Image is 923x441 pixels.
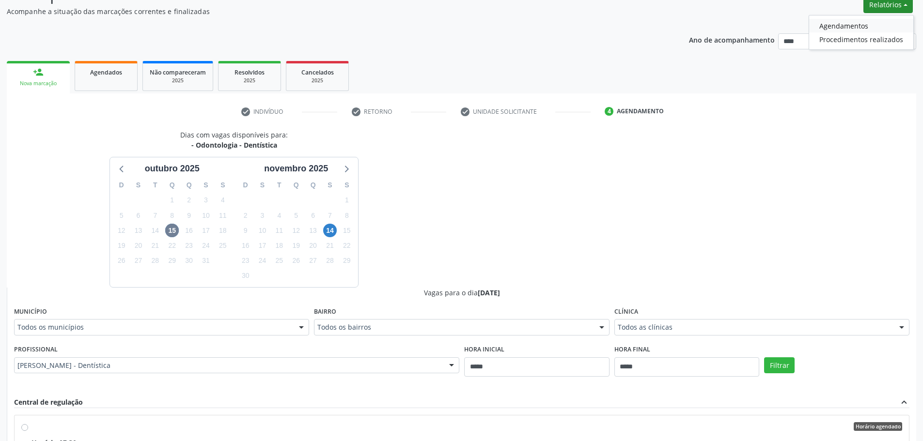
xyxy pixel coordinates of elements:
[239,254,252,268] span: domingo, 23 de novembro de 2025
[132,254,145,268] span: segunda-feira, 27 de outubro de 2025
[322,178,339,193] div: S
[288,178,305,193] div: Q
[17,361,439,370] span: [PERSON_NAME] - Dentística
[301,68,334,76] span: Cancelados
[854,422,902,431] span: Horário agendado
[182,239,196,253] span: quinta-feira, 23 de outubro de 2025
[115,239,128,253] span: domingo, 19 de outubro de 2025
[289,209,303,222] span: quarta-feira, 5 de novembro de 2025
[165,254,179,268] span: quarta-feira, 29 de outubro de 2025
[764,357,795,374] button: Filtrar
[256,254,269,268] span: segunda-feira, 24 de novembro de 2025
[305,178,322,193] div: Q
[340,224,354,237] span: sábado, 15 de novembro de 2025
[614,342,650,357] label: Hora final
[256,224,269,237] span: segunda-feira, 10 de novembro de 2025
[272,224,286,237] span: terça-feira, 11 de novembro de 2025
[14,80,63,87] div: Nova marcação
[306,209,320,222] span: quinta-feira, 6 de novembro de 2025
[180,130,288,150] div: Dias com vagas disponíveis para:
[148,254,162,268] span: terça-feira, 28 de outubro de 2025
[14,304,47,319] label: Município
[132,224,145,237] span: segunda-feira, 13 de outubro de 2025
[199,194,213,207] span: sexta-feira, 3 de outubro de 2025
[809,15,914,50] ul: Relatórios
[132,239,145,253] span: segunda-feira, 20 de outubro de 2025
[115,209,128,222] span: domingo, 5 de outubro de 2025
[130,178,147,193] div: S
[199,239,213,253] span: sexta-feira, 24 de outubro de 2025
[256,209,269,222] span: segunda-feira, 3 de novembro de 2025
[150,77,206,84] div: 2025
[182,194,196,207] span: quinta-feira, 2 de outubro de 2025
[306,254,320,268] span: quinta-feira, 27 de novembro de 2025
[272,209,286,222] span: terça-feira, 4 de novembro de 2025
[14,288,909,298] div: Vagas para o dia
[617,107,664,116] div: Agendamento
[165,194,179,207] span: quarta-feira, 1 de outubro de 2025
[150,68,206,76] span: Não compareceram
[148,239,162,253] span: terça-feira, 21 de outubro de 2025
[809,19,913,32] a: Agendamentos
[260,162,332,175] div: novembro 2025
[199,209,213,222] span: sexta-feira, 10 de outubro de 2025
[147,178,164,193] div: T
[165,209,179,222] span: quarta-feira, 8 de outubro de 2025
[239,224,252,237] span: domingo, 9 de novembro de 2025
[478,288,500,297] span: [DATE]
[216,239,230,253] span: sábado, 25 de outubro de 2025
[340,254,354,268] span: sábado, 29 de novembro de 2025
[272,254,286,268] span: terça-feira, 25 de novembro de 2025
[182,254,196,268] span: quinta-feira, 30 de outubro de 2025
[115,254,128,268] span: domingo, 26 de outubro de 2025
[256,239,269,253] span: segunda-feira, 17 de novembro de 2025
[323,224,337,237] span: sexta-feira, 14 de novembro de 2025
[132,209,145,222] span: segunda-feira, 6 de outubro de 2025
[289,239,303,253] span: quarta-feira, 19 de novembro de 2025
[323,209,337,222] span: sexta-feira, 7 de novembro de 2025
[17,322,289,332] span: Todos os municípios
[113,178,130,193] div: D
[199,254,213,268] span: sexta-feira, 31 de outubro de 2025
[239,239,252,253] span: domingo, 16 de novembro de 2025
[7,6,643,16] p: Acompanhe a situação das marcações correntes e finalizadas
[289,254,303,268] span: quarta-feira, 26 de novembro de 2025
[464,342,504,357] label: Hora inicial
[239,209,252,222] span: domingo, 2 de novembro de 2025
[115,224,128,237] span: domingo, 12 de outubro de 2025
[323,254,337,268] span: sexta-feira, 28 de novembro de 2025
[33,67,44,77] div: person_add
[216,224,230,237] span: sábado, 18 de outubro de 2025
[605,107,613,116] div: 4
[90,68,122,76] span: Agendados
[235,68,265,76] span: Resolvidos
[306,239,320,253] span: quinta-feira, 20 de novembro de 2025
[14,342,58,357] label: Profissional
[180,140,288,150] div: - Odontologia - Dentística
[182,209,196,222] span: quinta-feira, 9 de outubro de 2025
[198,178,215,193] div: S
[237,178,254,193] div: D
[254,178,271,193] div: S
[614,304,638,319] label: Clínica
[314,304,336,319] label: Bairro
[164,178,181,193] div: Q
[340,194,354,207] span: sábado, 1 de novembro de 2025
[214,178,231,193] div: S
[239,269,252,283] span: domingo, 30 de novembro de 2025
[148,209,162,222] span: terça-feira, 7 de outubro de 2025
[618,322,890,332] span: Todos as clínicas
[216,194,230,207] span: sábado, 4 de outubro de 2025
[165,224,179,237] span: quarta-feira, 15 de outubro de 2025
[199,224,213,237] span: sexta-feira, 17 de outubro de 2025
[689,33,775,46] p: Ano de acompanhamento
[14,397,83,408] div: Central de regulação
[317,322,589,332] span: Todos os bairros
[293,77,342,84] div: 2025
[225,77,274,84] div: 2025
[182,224,196,237] span: quinta-feira, 16 de outubro de 2025
[148,224,162,237] span: terça-feira, 14 de outubro de 2025
[306,224,320,237] span: quinta-feira, 13 de novembro de 2025
[340,209,354,222] span: sábado, 8 de novembro de 2025
[165,239,179,253] span: quarta-feira, 22 de outubro de 2025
